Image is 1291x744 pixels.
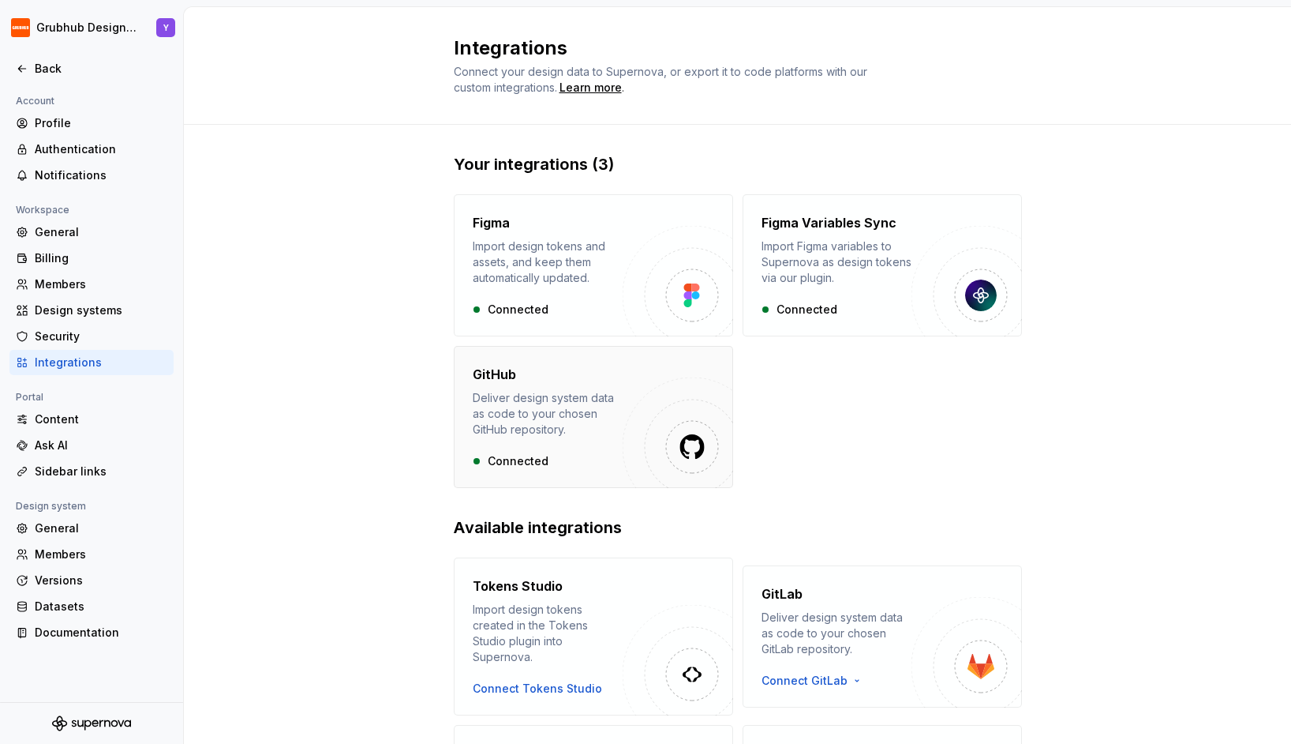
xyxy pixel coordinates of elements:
[454,194,733,336] button: FigmaImport design tokens and assets, and keep them automatically updated.Connected
[163,21,169,34] div: Y
[35,115,167,131] div: Profile
[454,558,733,716] button: Tokens StudioImport design tokens created in the Tokens Studio plugin into Supernova.Connect Toke...
[454,65,870,94] span: Connect your design data to Supernova, or export it to code platforms with our custom integrations.
[35,141,167,157] div: Authentication
[35,438,167,453] div: Ask AI
[9,163,174,188] a: Notifications
[559,80,622,96] a: Learn more
[762,584,803,603] h4: GitLab
[762,213,896,232] h4: Figma Variables Sync
[35,224,167,240] div: General
[454,346,733,488] button: GitHubDeliver design system data as code to your chosen GitHub repository.Connected
[9,568,174,593] a: Versions
[35,520,167,536] div: General
[473,577,563,596] h4: Tokens Studio
[35,464,167,479] div: Sidebar links
[9,542,174,567] a: Members
[35,547,167,562] div: Members
[762,610,911,657] div: Deliver design system data as code to your chosen GitLab repository.
[9,350,174,375] a: Integrations
[9,324,174,349] a: Security
[473,213,510,232] h4: Figma
[9,56,174,81] a: Back
[9,388,50,407] div: Portal
[9,594,174,619] a: Datasets
[35,250,167,266] div: Billing
[9,272,174,297] a: Members
[35,276,167,292] div: Members
[9,92,61,111] div: Account
[473,365,516,384] h4: GitHub
[9,298,174,323] a: Design systems
[9,516,174,541] a: General
[9,111,174,136] a: Profile
[35,411,167,427] div: Content
[762,673,870,689] button: Connect GitLab
[473,390,623,438] div: Deliver design system data as code to your chosen GitHub repository.
[35,573,167,588] div: Versions
[35,625,167,641] div: Documentation
[35,167,167,183] div: Notifications
[35,329,167,344] div: Security
[743,558,1022,716] button: GitLabDeliver design system data as code to your chosen GitLab repository.Connect GitLab
[35,355,167,370] div: Integrations
[454,36,1003,61] h2: Integrations
[9,220,174,245] a: General
[454,153,1022,175] h2: Your integrations (3)
[557,82,624,94] span: .
[11,18,30,37] img: 4e8d6f31-f5cf-47b4-89aa-e4dec1dc0822.png
[52,716,131,731] svg: Supernova Logo
[9,407,174,432] a: Content
[473,602,623,665] div: Import design tokens created in the Tokens Studio plugin into Supernova.
[9,459,174,484] a: Sidebar links
[9,137,174,162] a: Authentication
[3,10,180,45] button: Grubhub Design SystemY
[762,239,911,286] div: Import Figma variables to Supernova as design tokens via our plugin.
[9,620,174,645] a: Documentation
[35,599,167,614] div: Datasets
[473,681,602,697] button: Connect Tokens Studio
[9,433,174,458] a: Ask AI
[35,302,167,318] div: Design systems
[743,194,1022,336] button: Figma Variables SyncImport Figma variables to Supernova as design tokens via our plugin.Connected
[36,20,137,36] div: Grubhub Design System
[9,497,92,516] div: Design system
[762,673,848,689] span: Connect GitLab
[454,517,1022,539] h2: Available integrations
[9,246,174,271] a: Billing
[473,239,623,286] div: Import design tokens and assets, and keep them automatically updated.
[9,201,76,220] div: Workspace
[35,61,167,77] div: Back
